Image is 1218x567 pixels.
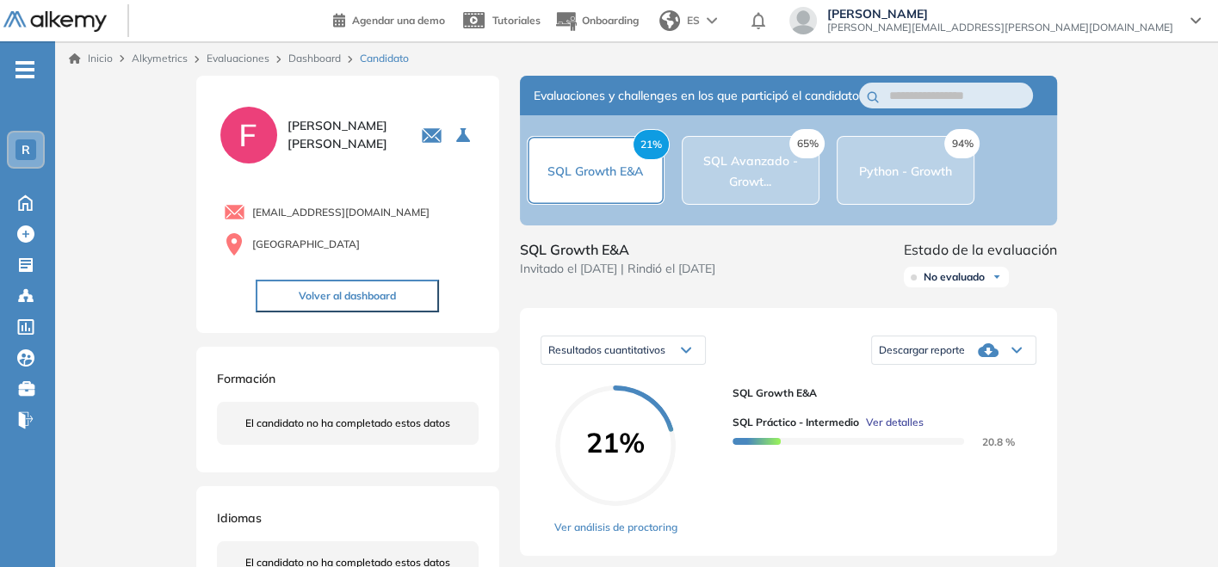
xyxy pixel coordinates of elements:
[703,153,798,189] span: SQL Avanzado - Growt...
[256,280,439,312] button: Volver al dashboard
[904,239,1057,260] span: Estado de la evaluación
[866,415,924,430] span: Ver detalles
[288,52,341,65] a: Dashboard
[217,371,275,386] span: Formación
[733,385,1023,401] span: SQL Growth E&A
[924,270,985,284] span: No evaluado
[859,163,952,179] span: Python - Growth
[555,428,676,456] span: 21%
[534,87,859,105] span: Evaluaciones y challenges en los que participó el candidato
[789,129,825,158] span: 65%
[287,117,400,153] span: [PERSON_NAME] [PERSON_NAME]
[1132,484,1218,567] iframe: Chat Widget
[659,10,680,31] img: world
[733,415,859,430] span: SQL Práctico - Intermedio
[492,14,541,27] span: Tutoriales
[992,272,1002,282] img: Ícono de flecha
[217,103,281,167] img: PROFILE_MENU_LOGO_USER
[3,11,107,33] img: Logo
[333,9,445,29] a: Agendar una demo
[1132,484,1218,567] div: Widget de chat
[245,416,450,431] span: El candidato no ha completado estos datos
[547,163,643,179] span: SQL Growth E&A
[15,68,34,71] i: -
[827,21,1173,34] span: [PERSON_NAME][EMAIL_ADDRESS][PERSON_NAME][DOMAIN_NAME]
[554,520,677,535] a: Ver análisis de proctoring
[520,260,715,278] span: Invitado el [DATE] | Rindió el [DATE]
[22,143,30,157] span: R
[961,435,1015,448] span: 20.8 %
[548,343,665,356] span: Resultados cuantitativos
[859,415,924,430] button: Ver detalles
[707,17,717,24] img: arrow
[687,13,700,28] span: ES
[352,14,445,27] span: Agendar una demo
[827,7,1173,21] span: [PERSON_NAME]
[520,239,715,260] span: SQL Growth E&A
[252,237,360,252] span: [GEOGRAPHIC_DATA]
[69,51,113,66] a: Inicio
[944,129,980,158] span: 94%
[582,14,639,27] span: Onboarding
[554,3,639,40] button: Onboarding
[252,205,430,220] span: [EMAIL_ADDRESS][DOMAIN_NAME]
[633,129,670,160] span: 21%
[132,52,188,65] span: Alkymetrics
[879,343,965,357] span: Descargar reporte
[217,510,262,526] span: Idiomas
[207,52,269,65] a: Evaluaciones
[360,51,409,66] span: Candidato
